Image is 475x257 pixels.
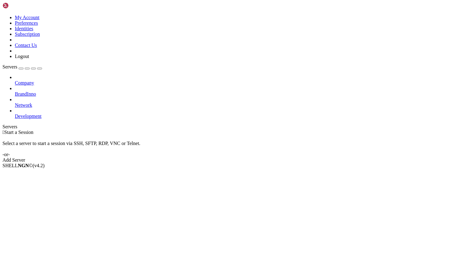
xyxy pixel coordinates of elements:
[2,135,473,157] div: Select a server to start a session via SSH, SFTP, RDP, VNC or Telnet. -or-
[15,20,38,26] a: Preferences
[15,75,473,86] li: Company
[15,43,37,48] a: Contact Us
[2,64,17,69] span: Servers
[33,163,45,168] span: 4.2.0
[15,108,473,119] li: Development
[18,163,29,168] b: NGN
[15,31,40,37] a: Subscription
[15,114,473,119] a: Development
[15,102,473,108] a: Network
[15,91,36,97] span: BrandInno
[15,114,41,119] span: Development
[15,54,29,59] a: Logout
[15,80,473,86] a: Company
[2,130,4,135] span: 
[2,157,473,163] div: Add Server
[15,15,40,20] a: My Account
[15,86,473,97] li: BrandInno
[2,2,38,9] img: Shellngn
[4,130,33,135] span: Start a Session
[2,64,42,69] a: Servers
[2,163,45,168] span: SHELL ©
[15,91,473,97] a: BrandInno
[15,80,34,85] span: Company
[15,97,473,108] li: Network
[15,102,32,108] span: Network
[2,124,473,130] div: Servers
[15,26,33,31] a: Identities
